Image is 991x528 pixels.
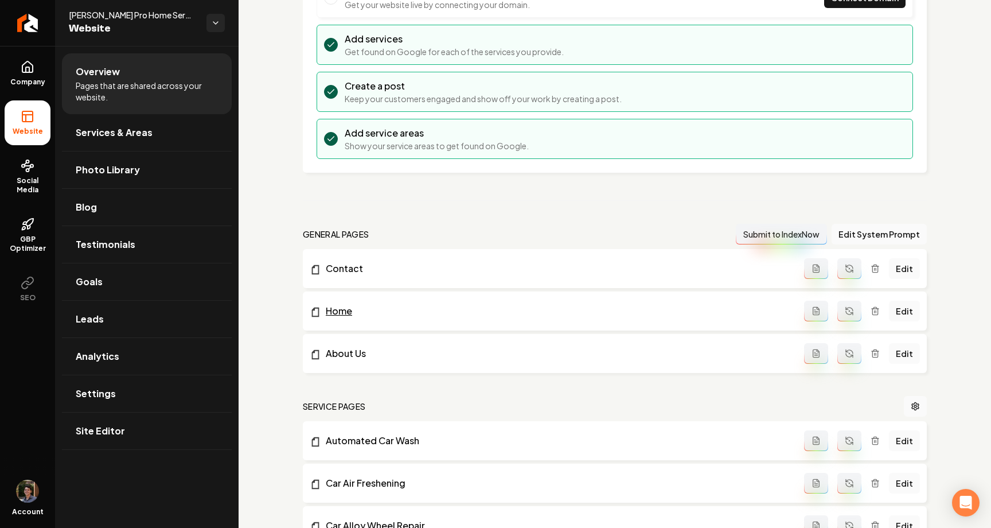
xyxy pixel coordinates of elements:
button: Add admin page prompt [804,473,828,494]
span: Blog [76,200,97,214]
a: Blog [62,189,232,226]
a: Analytics [62,338,232,375]
a: Home [310,304,804,318]
a: Testimonials [62,226,232,263]
span: Photo Library [76,163,140,177]
a: Services & Areas [62,114,232,151]
span: Company [6,77,50,87]
button: Add admin page prompt [804,430,828,451]
p: Get found on Google for each of the services you provide. [345,46,564,57]
span: Analytics [76,350,119,363]
p: Show your service areas to get found on Google. [345,140,529,152]
h3: Create a post [345,79,622,93]
span: Leads [76,312,104,326]
a: Social Media [5,150,50,204]
button: Submit to IndexNow [736,224,827,244]
button: Add admin page prompt [804,301,828,321]
button: SEO [5,267,50,312]
button: Add admin page prompt [804,258,828,279]
a: Car Air Freshening [310,476,804,490]
button: Add admin page prompt [804,343,828,364]
span: Settings [76,387,116,401]
span: Testimonials [76,238,135,251]
span: Account [12,507,44,517]
a: Leads [62,301,232,337]
a: Goals [62,263,232,300]
h3: Add services [345,32,564,46]
p: Keep your customers engaged and show off your work by creating a post. [345,93,622,104]
h3: Add service areas [345,126,529,140]
span: Overview [76,65,120,79]
a: Automated Car Wash [310,434,804,448]
span: Pages that are shared across your website. [76,80,218,103]
span: Site Editor [76,424,125,438]
span: [PERSON_NAME] Pro Home Services [69,9,197,21]
h2: general pages [303,228,369,240]
button: Open user button [16,480,39,503]
button: Edit System Prompt [832,224,927,244]
a: Contact [310,262,804,275]
a: Edit [889,258,920,279]
div: Open Intercom Messenger [952,489,980,517]
span: GBP Optimizer [5,235,50,253]
a: About Us [310,347,804,360]
h2: Service Pages [303,401,366,412]
a: Edit [889,343,920,364]
img: Rebolt Logo [17,14,38,32]
a: Photo Library [62,152,232,188]
span: Social Media [5,176,50,195]
span: Website [8,127,48,136]
a: Settings [62,375,232,412]
span: Goals [76,275,103,289]
a: Company [5,51,50,96]
a: GBP Optimizer [5,208,50,262]
span: Website [69,21,197,37]
img: Mitchell Stahl [16,480,39,503]
span: Services & Areas [76,126,153,139]
a: Edit [889,473,920,494]
span: SEO [15,293,40,302]
a: Site Editor [62,413,232,449]
a: Edit [889,301,920,321]
a: Edit [889,430,920,451]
